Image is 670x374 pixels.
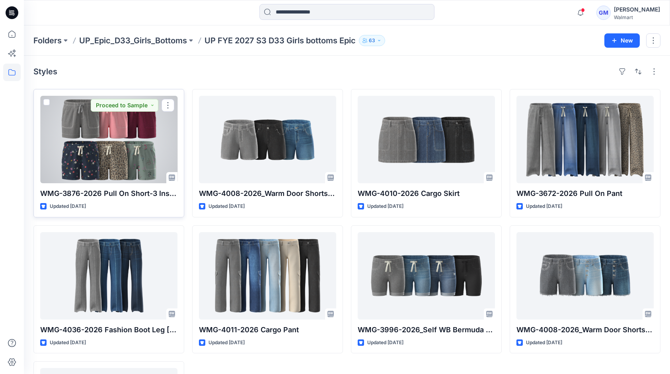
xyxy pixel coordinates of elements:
p: Updated [DATE] [50,339,86,347]
div: [PERSON_NAME] [614,5,660,14]
p: WMG-3672-2026 Pull On Pant [516,188,654,199]
div: Walmart [614,14,660,20]
a: WMG-3876-2026 Pull On Short-3 Inseam [40,96,177,183]
p: 63 [369,36,375,45]
a: WMG-3672-2026 Pull On Pant [516,96,654,183]
p: Updated [DATE] [50,202,86,211]
p: UP FYE 2027 S3 D33 Girls bottoms Epic [205,35,356,46]
p: Updated [DATE] [208,202,245,211]
p: WMG-4008-2026_Warm Door Shorts_Opt2 [199,188,336,199]
p: Updated [DATE] [526,339,562,347]
p: WMG-3996-2026_Self WB Bermuda Shorts [358,324,495,335]
p: WMG-4036-2026 Fashion Boot Leg [PERSON_NAME] [40,324,177,335]
a: UP_Epic_D33_Girls_Bottoms [79,35,187,46]
p: WMG-3876-2026 Pull On Short-3 Inseam [40,188,177,199]
a: WMG-4011-2026 Cargo Pant [199,232,336,320]
a: WMG-4008-2026_Warm Door Shorts_Opt2 [199,96,336,183]
p: Updated [DATE] [526,202,562,211]
a: WMG-4036-2026 Fashion Boot Leg Jean [40,232,177,320]
p: WMG-4011-2026 Cargo Pant [199,324,336,335]
h4: Styles [33,67,57,76]
p: Updated [DATE] [208,339,245,347]
button: New [604,33,640,48]
p: WMG-4010-2026 Cargo Skirt [358,188,495,199]
a: WMG-4008-2026_Warm Door Shorts_Opt1 [516,232,654,320]
a: WMG-4010-2026 Cargo Skirt [358,96,495,183]
a: WMG-3996-2026_Self WB Bermuda Shorts [358,232,495,320]
div: GM [596,6,611,20]
p: Updated [DATE] [367,339,403,347]
button: 63 [359,35,385,46]
p: WMG-4008-2026_Warm Door Shorts_Opt1 [516,324,654,335]
p: Updated [DATE] [367,202,403,211]
a: Folders [33,35,62,46]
